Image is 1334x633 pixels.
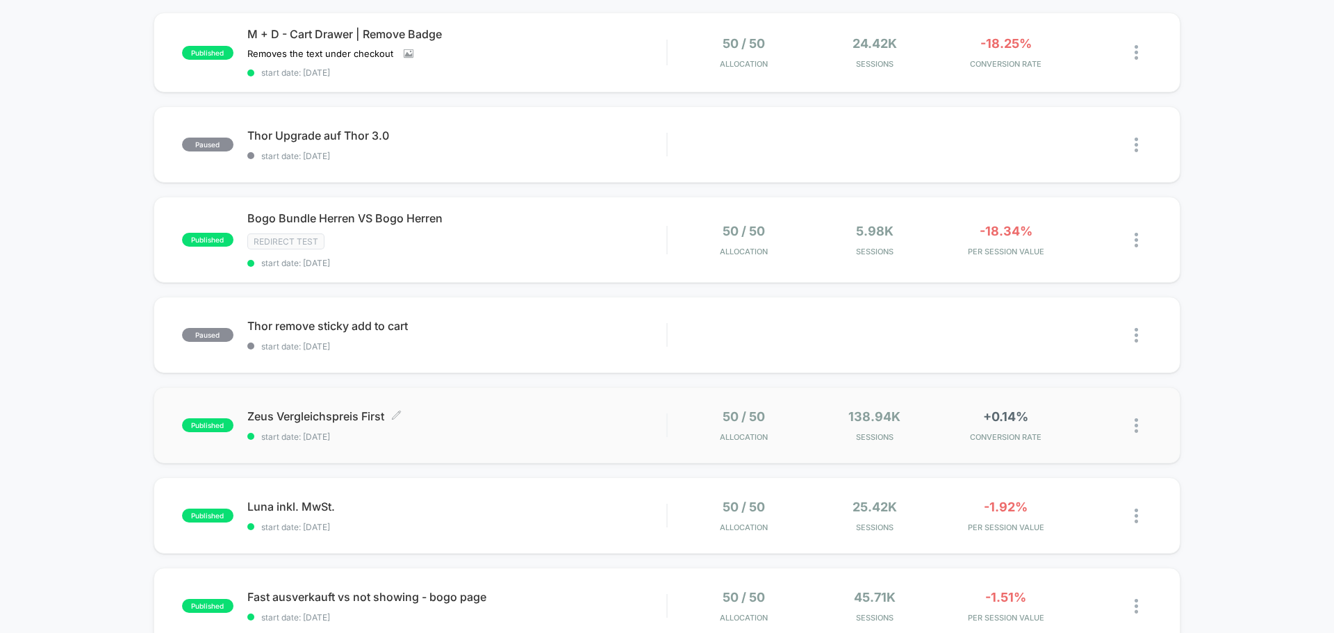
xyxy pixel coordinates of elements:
span: Allocation [720,247,768,256]
img: close [1135,418,1138,433]
span: Sessions [813,613,937,623]
span: Luna inkl. MwSt. [247,500,666,513]
span: Sessions [813,59,937,69]
span: CONVERSION RATE [944,432,1068,442]
span: -1.51% [985,590,1026,605]
span: published [182,418,233,432]
span: 50 / 50 [723,224,765,238]
span: Fast ausverkauft vs not showing - bogo page [247,590,666,604]
span: PER SESSION VALUE [944,613,1068,623]
span: 50 / 50 [723,590,765,605]
span: Redirect Test [247,233,324,249]
span: Sessions [813,247,937,256]
span: CONVERSION RATE [944,59,1068,69]
span: published [182,233,233,247]
span: 50 / 50 [723,409,765,424]
img: close [1135,509,1138,523]
span: start date: [DATE] [247,431,666,442]
span: 50 / 50 [723,500,765,514]
span: start date: [DATE] [247,341,666,352]
span: start date: [DATE] [247,522,666,532]
span: 50 / 50 [723,36,765,51]
span: 25.42k [853,500,897,514]
span: Sessions [813,523,937,532]
span: start date: [DATE] [247,67,666,78]
span: Thor remove sticky add to cart [247,319,666,333]
span: paused [182,138,233,151]
span: PER SESSION VALUE [944,247,1068,256]
span: 138.94k [848,409,900,424]
img: close [1135,233,1138,247]
span: Allocation [720,523,768,532]
span: -18.34% [980,224,1032,238]
span: Allocation [720,613,768,623]
span: PER SESSION VALUE [944,523,1068,532]
span: +0.14% [983,409,1028,424]
span: M + D - Cart Drawer | Remove Badge [247,27,666,41]
span: Allocation [720,59,768,69]
span: 45.71k [854,590,896,605]
img: close [1135,138,1138,152]
span: Thor Upgrade auf Thor 3.0 [247,129,666,142]
span: Sessions [813,432,937,442]
img: close [1135,599,1138,614]
span: published [182,509,233,523]
span: start date: [DATE] [247,258,666,268]
span: Zeus Vergleichspreis First [247,409,666,423]
span: published [182,46,233,60]
span: Allocation [720,432,768,442]
span: Removes the text under checkout [247,48,393,59]
span: published [182,599,233,613]
span: 24.42k [853,36,897,51]
span: start date: [DATE] [247,151,666,161]
span: start date: [DATE] [247,612,666,623]
span: -1.92% [984,500,1028,514]
span: Bogo Bundle Herren VS Bogo Herren [247,211,666,225]
img: close [1135,45,1138,60]
span: 5.98k [856,224,894,238]
span: -18.25% [980,36,1032,51]
img: close [1135,328,1138,343]
span: paused [182,328,233,342]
